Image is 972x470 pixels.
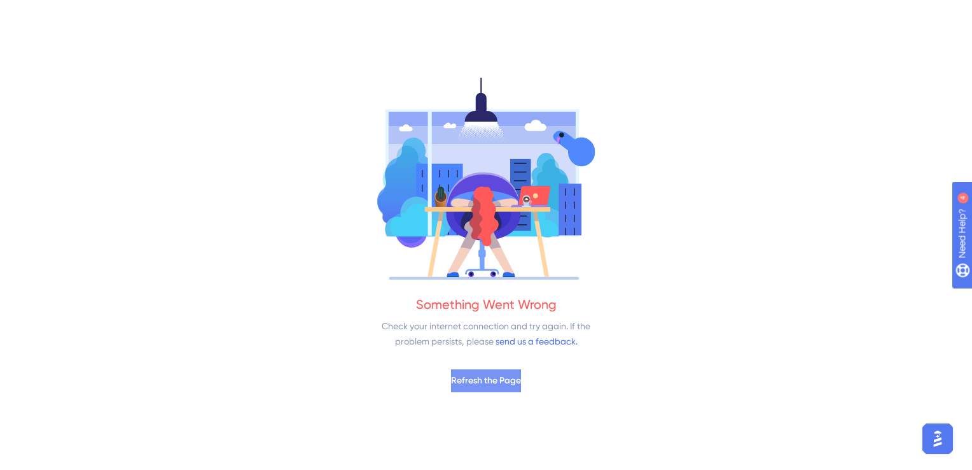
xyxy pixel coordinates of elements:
[451,373,521,388] span: Refresh the Page
[919,420,957,458] iframe: UserGuiding AI Assistant Launcher
[496,336,578,346] a: send us a feedback.
[375,318,597,349] div: Check your internet connection and try again. If the problem persists, please
[416,296,557,313] div: Something Went Wrong
[451,369,521,392] button: Refresh the Page
[30,3,80,18] span: Need Help?
[88,6,92,17] div: 4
